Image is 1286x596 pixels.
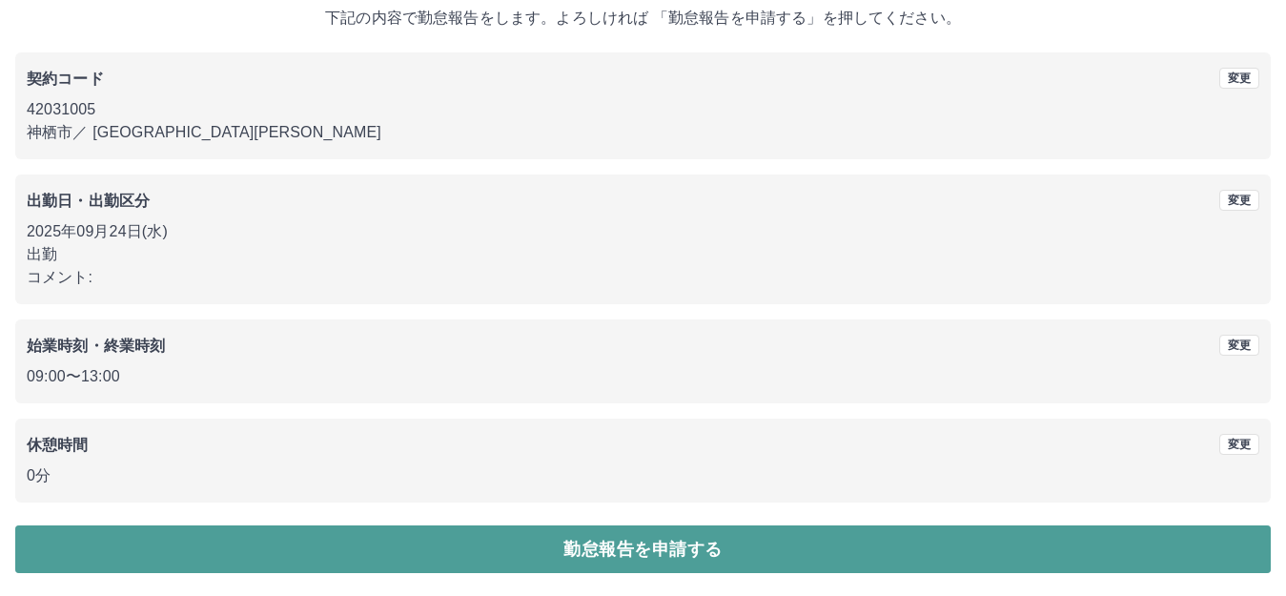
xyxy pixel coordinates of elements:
button: 変更 [1219,190,1259,211]
b: 休憩時間 [27,437,89,453]
button: 変更 [1219,335,1259,356]
p: 出勤 [27,243,1259,266]
p: 09:00 〜 13:00 [27,365,1259,388]
p: 0分 [27,464,1259,487]
button: 変更 [1219,434,1259,455]
b: 始業時刻・終業時刻 [27,338,165,354]
p: 42031005 [27,98,1259,121]
p: 2025年09月24日(水) [27,220,1259,243]
button: 変更 [1219,68,1259,89]
b: 出勤日・出勤区分 [27,193,150,209]
p: 下記の内容で勤怠報告をします。よろしければ 「勤怠報告を申請する」を押してください。 [15,7,1271,30]
p: コメント: [27,266,1259,289]
button: 勤怠報告を申請する [15,525,1271,573]
p: 神栖市 ／ [GEOGRAPHIC_DATA][PERSON_NAME] [27,121,1259,144]
b: 契約コード [27,71,104,87]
